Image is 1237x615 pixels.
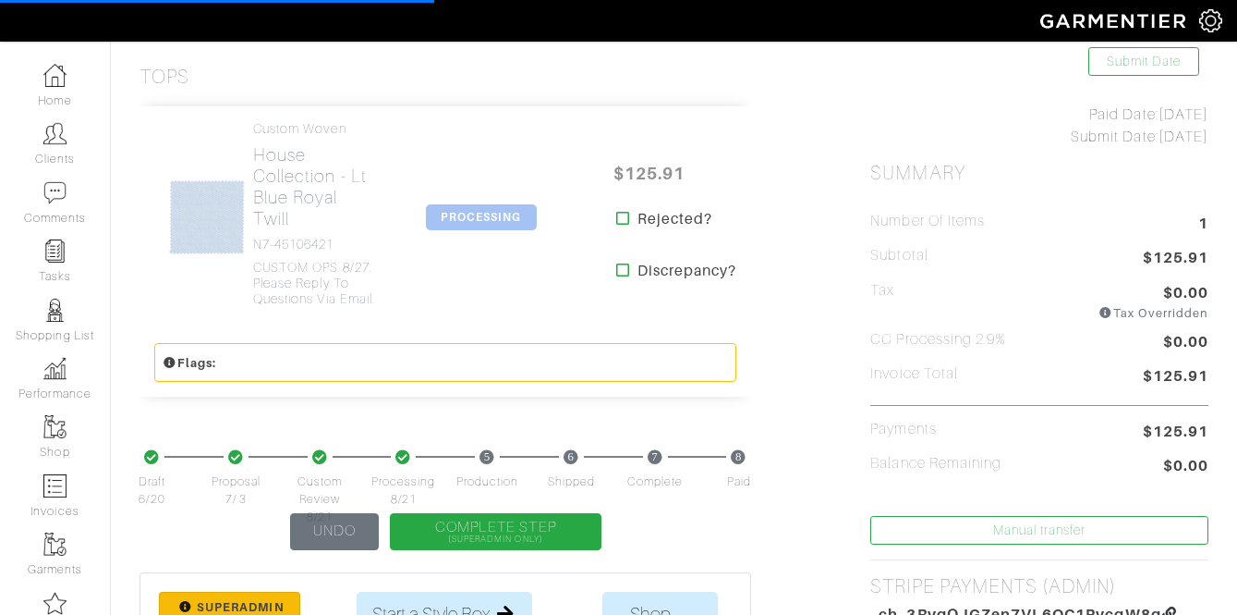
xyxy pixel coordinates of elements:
h5: Subtotal [870,247,928,264]
h5: CC Processing 2.9% [870,331,1006,349]
h4: N7-45106421 [253,237,377,252]
a: PROCESSING [426,208,537,225]
a: Custom Woven House Collection - Lt Blue Royal Twill N7-45106421 CUSTOM OPS 8/27: Please reply to ... [253,121,377,306]
small: Flags: [163,356,216,370]
img: garments-icon-b7da505a4dc4fd61783c78ac3ca0ef83fa9d6f193b1c9dc38574b1d14d53ca28.png [43,533,67,556]
a: COMPLETE STEP(SUPERADMIN ONLY) [390,513,601,550]
span: (SUPERADMIN ONLY) [435,535,556,544]
span: Shipped [548,474,595,491]
img: stylists-icon-eb353228a002819b7ec25b43dbf5f0378dd9e0616d9560372ff212230b889e62.png [43,299,67,322]
a: UNDO [290,513,379,550]
h4: Custom Woven [253,121,377,137]
strong: Discrepancy? [637,260,737,282]
h2: House Collection - Lt Blue Royal Twill [253,144,377,229]
span: 6 [564,449,579,464]
img: graph-8b7af3c665d003b59727f371ae50e7771705bf0c487971e6e97d053d13c5068d.png [43,357,67,380]
span: Custom Review 8/21 [297,474,342,527]
strong: Rejected? [637,208,712,230]
span: 5 [479,449,495,464]
span: $125.91 [594,154,705,193]
img: orders-icon-0abe47150d42831381b5fb84f609e132dff9fe21cb692f30cb5eec754e2cba89.png [43,474,67,498]
h2: Summary [870,162,1208,185]
img: comment-icon-a0a6a9ef722e966f86d9cbdc48e553b5cf19dbc54f86b18d962a5391bc8f6eb6.png [43,181,67,204]
img: garmentier-logo-header-white-b43fb05a5012e4ada735d5af1a66efaba907eab6374d6393d1fbf88cb4ef424d.png [1031,5,1199,37]
span: PROCESSING [426,204,537,230]
img: fgXXQhFcKjB4g4yRBGNMrd1U [168,178,246,256]
h5: Number of Items [870,213,985,230]
span: $125.91 [1143,247,1208,272]
h3: Tops [139,66,189,89]
h5: Tax [870,282,894,314]
span: $125.91 [1143,365,1208,390]
span: Production [456,474,519,491]
h5: Invoice Total [870,365,958,383]
h4: CUSTOM OPS 8/27: Please reply to questions via email. [253,260,377,306]
span: Draft 6/20 [139,474,165,509]
span: $0.00 [1163,455,1208,480]
span: Paid Date: [1089,106,1158,123]
h2: STRIPE PAYMENTS (ADMIN) [870,575,1116,598]
span: Complete [627,474,683,491]
span: Proposal 7/ 3 [212,474,261,509]
img: companies-icon-14a0f246c7e91f24465de634b560f0151b0cc5c9ce11af5fac52e6d7d6371812.png [43,592,67,615]
img: garments-icon-b7da505a4dc4fd61783c78ac3ca0ef83fa9d6f193b1c9dc38574b1d14d53ca28.png [43,415,67,438]
span: $0.00 [1163,331,1208,356]
a: Submit Date [1088,47,1199,76]
div: Tax Overridden [1098,304,1208,322]
span: Processing 8/21 [371,474,436,509]
div: [DATE] [DATE] [870,104,1208,148]
img: clients-icon-6bae9207a08558b7cb47a8932f037763ab4055f8c8b6bfacd5dc20c3e0201464.png [43,122,67,145]
img: reminder-icon-8004d30b9f0a5d33ae49ab947aed9ed385cf756f9e5892f1edd6e32f2345188e.png [43,240,67,263]
span: 7 [648,449,663,464]
img: dashboard-icon-dbcd8f5a0b271acd01030246c82b418ddd0df26cd7fceb0bd07c9910d44c42f6.png [43,64,67,87]
span: 1 [1198,213,1208,238]
span: 8 [731,449,746,464]
span: Paid [727,474,751,491]
h5: Payments [870,421,936,438]
a: Manual transfer [870,516,1208,545]
img: gear-icon-white-bd11855cb880d31180b6d7d6211b90ccbf57a29d726f0c71d8c61bd08dd39cc2.png [1199,9,1222,32]
h5: Balance Remaining [870,455,1001,473]
span: Submit Date: [1071,129,1158,145]
span: $125.91 [1143,421,1208,443]
span: $0.00 [1163,282,1208,304]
